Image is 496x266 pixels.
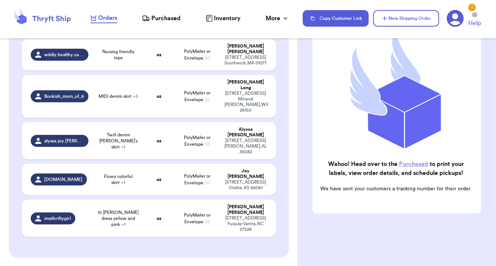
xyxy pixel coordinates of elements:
span: Purchased [151,14,181,23]
span: PolyMailer or Envelope ✉️ [184,91,211,102]
span: Flowy colorful skirt [97,173,139,185]
span: + 5 [133,94,138,99]
span: + 1 [121,180,125,185]
div: [PERSON_NAME] Long [224,79,267,91]
span: MIDI denim skirt [99,93,138,99]
span: Nursing friendly tops [97,49,139,61]
span: + 1 [121,145,125,149]
span: PolyMailer or Envelope ✉️ [184,213,211,224]
a: Purchased [399,161,428,167]
span: Twill denim [PERSON_NAME]’s skirt [97,132,139,150]
span: Bookish_mom_of_6 [44,93,84,99]
span: imathriftygirl [44,215,71,221]
strong: oz [157,94,161,99]
button: Copy Customer Link [303,10,369,27]
span: Orders [98,13,117,22]
span: PolyMailer or Envelope ✉️ [184,135,211,146]
div: [PERSON_NAME] [PERSON_NAME] [224,43,267,55]
div: Alyssa [PERSON_NAME] [224,127,267,138]
span: + 1 [121,222,125,227]
strong: oz [157,177,161,182]
div: [STREET_ADDRESS] Fuquay-Varina , NC 27526 [224,215,267,232]
a: Orders [90,13,117,23]
div: [STREET_ADDRESS] [PERSON_NAME] , AL 36582 [224,138,267,155]
strong: oz [157,216,161,221]
a: Inventory [206,14,241,23]
span: Help [468,19,481,28]
span: wildly.healthy.canine [44,52,84,58]
button: New Shipping Order [373,10,439,27]
span: alyssa.joy.[PERSON_NAME] [44,138,84,144]
span: PolyMailer or Envelope ✉️ [184,174,211,185]
h2: Wahoo! Head over to the to print your labels, view order details, and schedule pickups! [318,160,474,178]
a: Help [468,12,481,28]
div: [STREET_ADDRESS] Southwick , MA 01077 [224,55,267,66]
span: Inventory [214,14,241,23]
div: [PERSON_NAME] [PERSON_NAME] [224,204,267,215]
strong: oz [157,52,161,57]
div: 1 [468,4,476,11]
span: 5t [PERSON_NAME] dress yellow and pink [97,209,139,227]
a: Purchased [142,14,181,23]
span: PolyMailer or Envelope ✉️ [184,49,211,60]
div: Joy [PERSON_NAME] [224,168,267,179]
div: [STREET_ADDRESS] Mineral [PERSON_NAME] , WV 26150 [224,91,267,113]
a: 1 [447,10,464,27]
strong: oz [157,139,161,143]
div: [STREET_ADDRESS] Olathe , KS 66061 [224,179,267,191]
span: [DOMAIN_NAME] [44,176,82,182]
div: More [266,14,289,23]
p: We have sent your customers a tracking number for their order. [318,185,474,193]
